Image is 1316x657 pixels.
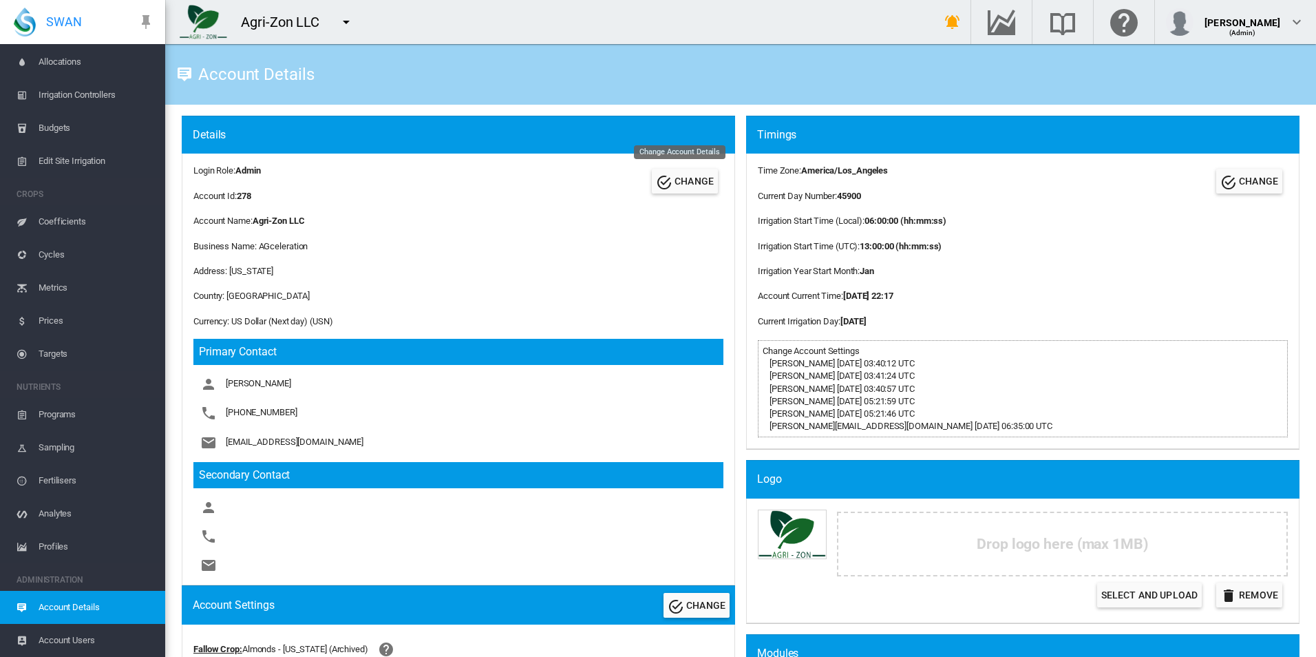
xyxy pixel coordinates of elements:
[193,215,723,227] div: Account Name:
[39,112,154,145] span: Budgets
[193,165,260,177] div: Login Role:
[763,358,915,368] span: [PERSON_NAME] [DATE] 03:40:12 UTC
[758,241,858,251] span: Irrigation Start Time (UTC)
[758,265,946,278] div: :
[226,379,291,389] span: [PERSON_NAME]
[758,266,858,276] span: Irrigation Year Start Month
[763,371,915,381] span: [PERSON_NAME] [DATE] 03:41:24 UTC
[17,183,154,205] span: CROPS
[39,624,154,657] span: Account Users
[1229,29,1256,36] span: (Admin)
[200,435,217,451] md-icon: icon-email
[338,14,354,30] md-icon: icon-menu-down
[1216,169,1282,194] button: Change Account Timings
[193,190,260,202] div: Account Id:
[39,205,154,238] span: Coefficients
[14,8,36,36] img: SWAN-Landscape-Logo-Colour-drop.png
[193,598,274,613] div: Account Settings
[39,591,154,624] span: Account Details
[758,240,946,253] div: :
[675,176,714,187] span: CHANGE
[757,127,1299,143] div: Timings
[193,462,723,488] h3: Secondary Contact
[1239,176,1278,187] span: CHANGE
[1239,590,1278,601] span: Remove
[332,8,360,36] button: icon-menu-down
[193,290,723,302] div: Country: [GEOGRAPHIC_DATA]
[200,405,217,421] md-icon: icon-phone
[200,528,217,545] md-icon: icon-phone
[1097,583,1202,607] label: Select and Upload
[200,499,217,516] md-icon: icon-account
[39,45,154,79] span: Allocations
[180,5,227,39] img: 7FicoSLW9yRjj7F2+0uvjPufP+ga39vogPu+G1+wvBtcm3fNv859aGr42DJ5pXiEAAAAAAAAAAAAAAAAAAAAAAAAAAAAAAAAA...
[668,598,684,615] md-icon: icon-check-circle
[985,14,1018,30] md-icon: Go to the Data Hub
[39,238,154,271] span: Cycles
[758,316,838,326] span: Current Irrigation Day
[39,398,154,431] span: Programs
[763,396,915,406] span: [PERSON_NAME] [DATE] 05:21:59 UTC
[860,241,942,251] b: 13:00:00 (hh:mm:ss)
[193,339,723,365] h3: Primary Contact
[1220,587,1237,604] md-icon: icon-delete
[17,569,154,591] span: ADMINISTRATION
[193,315,723,328] div: Currency: US Dollar (Next day) (USN)
[1204,10,1280,24] div: [PERSON_NAME]
[757,472,1299,487] div: Logo
[193,70,315,79] div: Account Details
[758,165,946,177] div: :
[193,265,723,278] div: Address: [US_STATE]
[758,290,946,302] div: :
[39,145,154,178] span: Edit Site Irrigation
[639,147,720,156] span: Change Account Details
[758,190,946,202] div: :
[837,512,1288,576] div: Drop logo here (max 1MB)
[1216,583,1282,607] button: icon-delete Remove
[758,191,835,201] span: Current Day Number
[837,191,861,201] b: 45900
[763,421,1052,431] span: [PERSON_NAME][EMAIL_ADDRESS][DOMAIN_NAME] [DATE] 06:35:00 UTC
[200,557,217,574] md-icon: icon-email
[235,165,261,176] b: Admin
[758,216,862,226] span: Irrigation Start Time (Local)
[758,165,799,176] span: Time Zone
[1107,14,1140,30] md-icon: Click here for help
[939,8,966,36] button: icon-bell-ring
[176,66,193,83] md-icon: icon-tooltip-text
[652,169,718,194] button: Change Account Details
[864,216,946,226] b: 06:00:00 (hh:mm:ss)
[843,291,893,301] b: [DATE] 22:17
[237,191,251,201] b: 278
[39,464,154,497] span: Fertilisers
[840,316,867,326] b: [DATE]
[1220,174,1237,191] md-icon: icon-check-circle
[193,127,735,143] div: Details
[763,408,915,419] span: [PERSON_NAME] [DATE] 05:21:46 UTC
[193,240,723,253] div: Business Name: AGceleration
[1166,8,1193,36] img: profile.jpg
[944,14,961,30] md-icon: icon-bell-ring
[253,216,305,226] b: Agri-Zon LLC
[241,12,332,32] div: Agri-Zon LLC
[1046,14,1079,30] md-icon: Search the knowledge base
[763,384,915,394] span: [PERSON_NAME] [DATE] 03:40:57 UTC
[39,337,154,371] span: Targets
[664,593,730,618] button: Change Account Settings
[17,376,154,398] span: NUTRIENTS
[39,497,154,530] span: Analytes
[39,271,154,304] span: Metrics
[656,174,672,191] md-icon: icon-check-circle
[193,643,242,656] div: Fallow Crop:
[39,431,154,464] span: Sampling
[39,304,154,337] span: Prices
[39,530,154,563] span: Profiles
[242,643,368,656] div: Almonds - [US_STATE] (Archived)
[1288,14,1305,30] md-icon: icon-chevron-down
[801,165,888,176] b: America/Los_Angeles
[758,215,946,227] div: :
[46,13,82,30] span: SWAN
[39,79,154,112] span: Irrigation Controllers
[758,510,827,560] img: Company Logo
[860,266,874,276] b: Jan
